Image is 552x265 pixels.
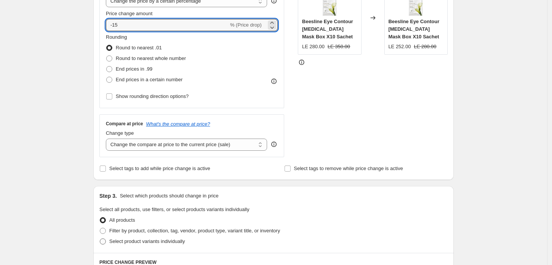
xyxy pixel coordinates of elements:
p: Select which products should change in price [120,192,219,200]
span: Filter by product, collection, tag, vendor, product type, variant title, or inventory [109,228,280,233]
span: Change type [106,130,134,136]
div: LE 280.00 [302,43,324,50]
span: Beesline Eye Contour [MEDICAL_DATA] Mask Box X10 Sachet [388,19,439,39]
h3: Compare at price [106,121,143,127]
span: Select tags to remove while price change is active [294,166,403,171]
h2: Step 3. [99,192,117,200]
span: Round to nearest .01 [116,45,162,50]
span: Select all products, use filters, or select products variants individually [99,207,249,212]
button: What's the compare at price? [146,121,210,127]
span: % (Price drop) [230,22,261,28]
span: Round to nearest whole number [116,55,186,61]
span: All products [109,217,135,223]
span: Rounding [106,34,127,40]
strike: LE 350.00 [328,43,350,50]
span: Price change amount [106,11,153,16]
span: Select product variants individually [109,238,185,244]
span: Beesline Eye Contour [MEDICAL_DATA] Mask Box X10 Sachet [302,19,353,39]
span: Show rounding direction options? [116,93,189,99]
div: help [270,140,278,148]
div: LE 252.00 [388,43,411,50]
strike: LE 280.00 [414,43,436,50]
input: -15 [106,19,228,31]
span: End prices in .99 [116,66,153,72]
span: End prices in a certain number [116,77,182,82]
span: Select tags to add while price change is active [109,166,210,171]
